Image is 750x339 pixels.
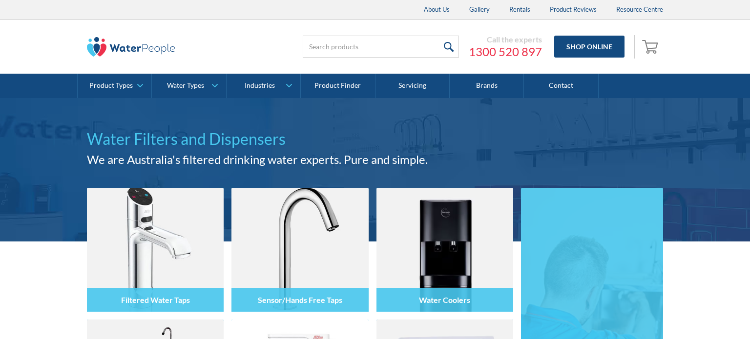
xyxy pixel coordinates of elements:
[245,81,275,90] div: Industries
[87,37,175,57] img: The Water People
[227,74,300,98] a: Industries
[167,81,204,90] div: Water Types
[469,35,542,44] div: Call the experts
[469,44,542,59] a: 1300 520 897
[375,74,450,98] a: Servicing
[376,188,513,312] img: Water Coolers
[89,81,133,90] div: Product Types
[554,36,625,58] a: Shop Online
[121,295,190,304] h4: Filtered Water Taps
[450,74,524,98] a: Brands
[642,39,661,54] img: shopping cart
[301,74,375,98] a: Product Finder
[152,74,226,98] a: Water Types
[87,188,224,312] img: Filtered Water Taps
[258,295,342,304] h4: Sensor/Hands Free Taps
[419,295,470,304] h4: Water Coolers
[303,36,459,58] input: Search products
[524,74,598,98] a: Contact
[640,35,663,59] a: Open empty cart
[231,188,368,312] img: Sensor/Hands Free Taps
[78,74,151,98] a: Product Types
